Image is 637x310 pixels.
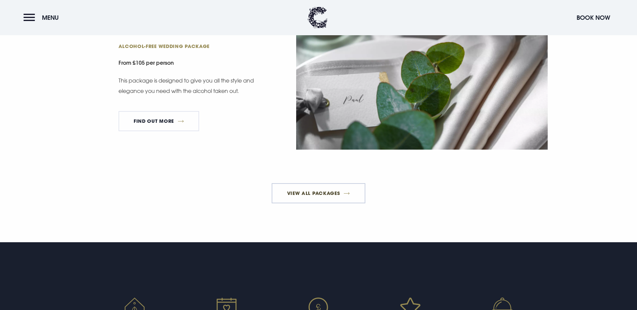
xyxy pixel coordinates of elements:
[119,43,249,49] span: Alcohol-free wedding package
[42,14,59,21] span: Menu
[272,183,365,203] a: View All Packages
[119,75,256,96] p: This package is designed to give you all the style and elegance you need with the alcohol taken out.
[119,56,259,71] small: From £105 per person
[308,7,328,29] img: Clandeboye Lodge
[573,10,613,25] button: Book Now
[24,10,62,25] button: Menu
[119,111,199,131] a: FIND OUT MORE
